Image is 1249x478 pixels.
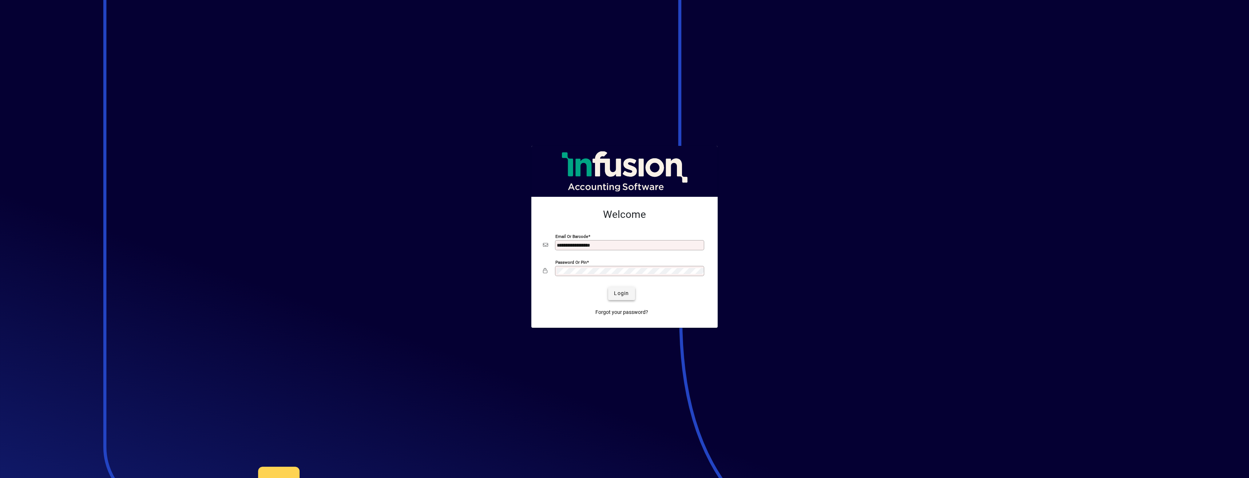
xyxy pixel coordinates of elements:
span: Login [614,290,629,297]
h2: Welcome [543,208,706,221]
span: Forgot your password? [595,308,648,316]
mat-label: Password or Pin [555,259,587,264]
a: Forgot your password? [592,306,651,319]
mat-label: Email or Barcode [555,234,588,239]
button: Login [608,287,635,300]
